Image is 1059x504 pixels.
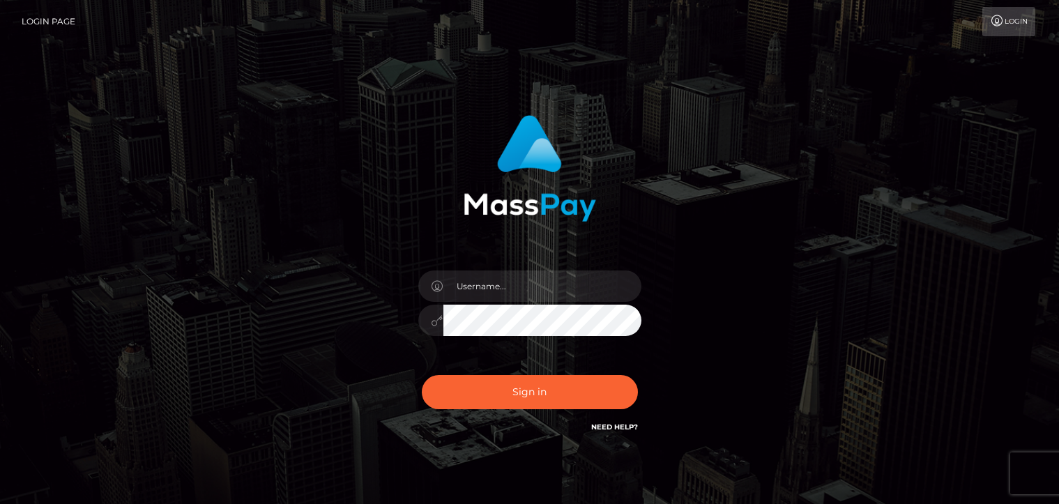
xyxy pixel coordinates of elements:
[443,270,641,302] input: Username...
[22,7,75,36] a: Login Page
[591,422,638,432] a: Need Help?
[422,375,638,409] button: Sign in
[982,7,1035,36] a: Login
[464,115,596,222] img: MassPay Login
